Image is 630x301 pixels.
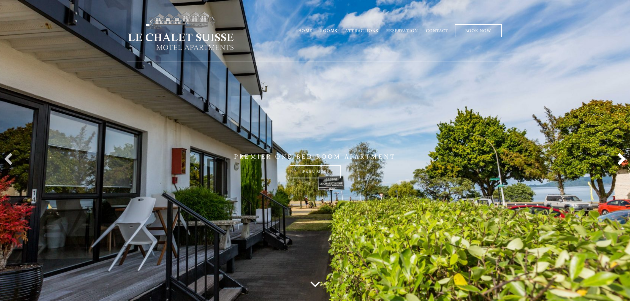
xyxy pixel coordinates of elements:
img: lechaletsuisse [127,11,235,51]
a: Rooms [320,28,337,33]
a: Home [298,28,312,33]
a: Reservation [386,28,418,33]
a: Learn more [290,165,341,178]
p: PREMIER ONE BED ROOM APARTMENT [127,153,504,160]
a: Attractions [345,28,378,33]
a: Book Now [455,24,502,37]
a: Contact [426,28,448,33]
